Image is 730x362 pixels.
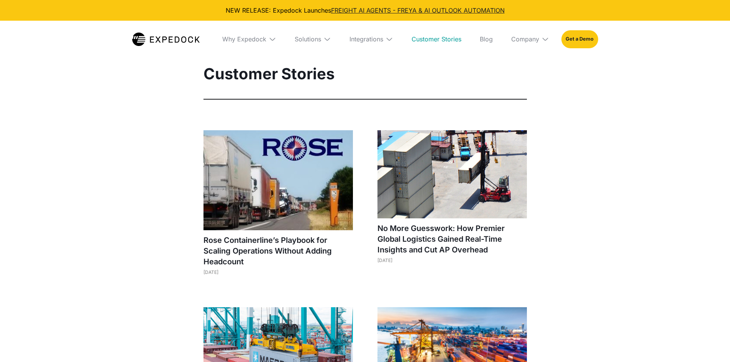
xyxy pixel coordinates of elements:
a: Customer Stories [405,21,468,57]
a: Blog [474,21,499,57]
h1: No More Guesswork: How Premier Global Logistics Gained Real-Time Insights and Cut AP Overhead [377,223,527,255]
div: NEW RELEASE: Expedock Launches [6,6,724,15]
a: Rose Containerline’s Playbook for Scaling Operations Without Adding Headcount[DATE] [203,130,353,283]
div: [DATE] [377,257,527,263]
a: Get a Demo [561,30,598,48]
a: FREIGHT AI AGENTS - FREYA & AI OUTLOOK AUTOMATION [331,7,505,14]
h1: Rose Containerline’s Playbook for Scaling Operations Without Adding Headcount [203,235,353,267]
a: No More Guesswork: How Premier Global Logistics Gained Real-Time Insights and Cut AP Overhead[DATE] [377,130,527,271]
h1: Customer Stories [203,64,527,84]
div: Why Expedock [222,35,266,43]
div: Company [511,35,539,43]
div: [DATE] [203,269,353,275]
div: Integrations [349,35,383,43]
div: Solutions [295,35,321,43]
